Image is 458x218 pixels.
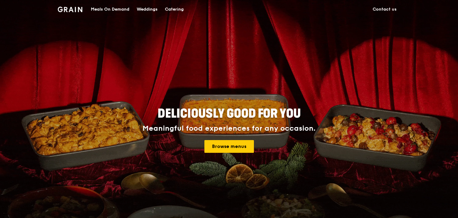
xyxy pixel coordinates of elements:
[137,0,158,18] div: Weddings
[161,0,187,18] a: Catering
[158,106,301,121] span: Deliciously good for you
[369,0,400,18] a: Contact us
[133,0,161,18] a: Weddings
[204,140,254,153] a: Browse menus
[165,0,184,18] div: Catering
[91,0,129,18] div: Meals On Demand
[58,7,82,12] img: Grain
[120,124,338,133] div: Meaningful food experiences for any occasion.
